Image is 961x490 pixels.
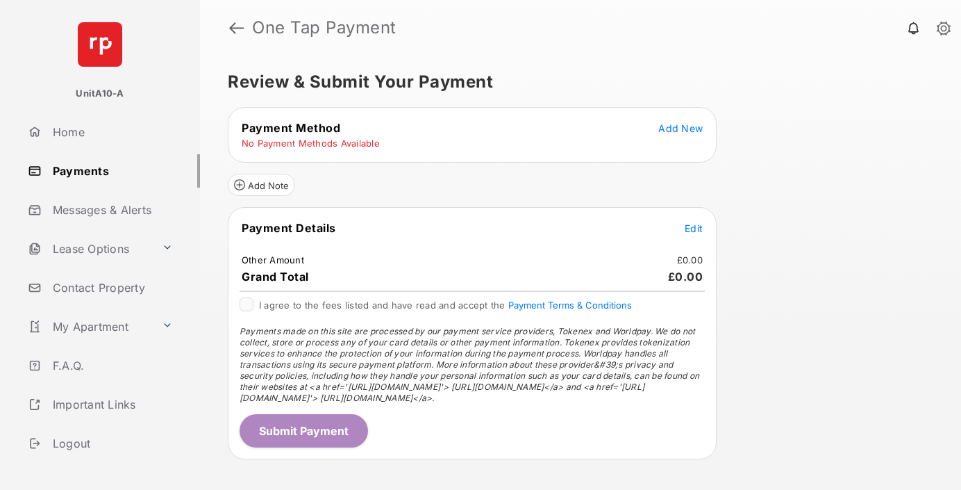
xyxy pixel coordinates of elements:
button: Edit [685,221,703,235]
strong: One Tap Payment [252,19,396,36]
span: Edit [685,222,703,234]
a: Logout [22,427,200,460]
a: Messages & Alerts [22,193,200,227]
a: F.A.Q. [22,349,200,382]
span: Payments made on this site are processed by our payment service providers, Tokenex and Worldpay. ... [240,326,699,403]
a: Important Links [22,388,178,421]
span: Grand Total [242,270,309,284]
a: My Apartment [22,310,156,343]
span: I agree to the fees listed and have read and accept the [259,300,632,311]
button: I agree to the fees listed and have read and accept the [508,300,632,311]
td: £0.00 [676,254,703,266]
span: Add New [658,122,703,134]
h5: Review & Submit Your Payment [228,74,922,90]
button: Add New [658,121,703,135]
td: Other Amount [241,254,305,266]
a: Lease Options [22,232,156,266]
a: Contact Property [22,271,200,304]
span: £0.00 [668,270,703,284]
a: Home [22,115,200,149]
button: Submit Payment [240,414,368,448]
p: UnitA10-A [76,87,124,101]
td: No Payment Methods Available [241,137,381,149]
img: svg+xml;base64,PHN2ZyB4bWxucz0iaHR0cDovL3d3dy53My5vcmcvMjAwMC9zdmciIHdpZHRoPSI2NCIgaGVpZ2h0PSI2NC... [78,22,122,67]
button: Add Note [228,174,295,196]
a: Payments [22,154,200,188]
span: Payment Details [242,221,336,235]
span: Payment Method [242,121,340,135]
